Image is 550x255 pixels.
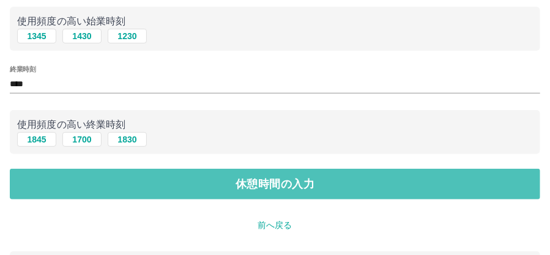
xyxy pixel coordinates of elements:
[10,219,540,232] p: 前へ戻る
[17,132,56,147] button: 1845
[62,132,102,147] button: 1700
[108,132,147,147] button: 1830
[17,14,533,29] p: 使用頻度の高い始業時刻
[17,29,56,43] button: 1345
[62,29,102,43] button: 1430
[10,65,35,74] label: 終業時刻
[10,169,540,199] button: 休憩時間の入力
[108,29,147,43] button: 1230
[17,117,533,132] p: 使用頻度の高い終業時刻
